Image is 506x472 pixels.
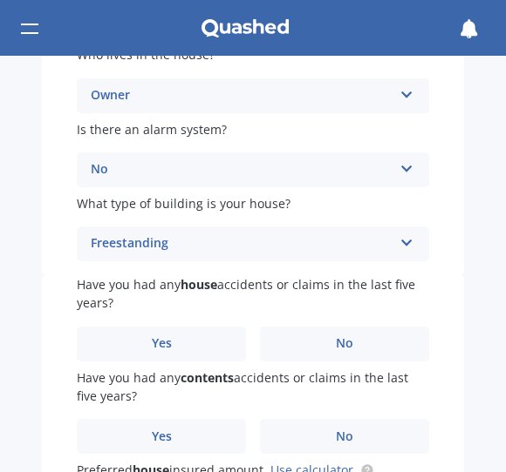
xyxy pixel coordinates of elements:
[77,369,408,404] span: Have you had any accidents or claims in the last five years?
[91,233,393,254] div: Freestanding
[91,159,393,180] div: No
[336,429,353,444] span: No
[181,369,234,386] b: contents
[77,121,227,138] span: Is there an alarm system?
[77,195,291,212] span: What type of building is your house?
[77,276,415,311] span: Have you had any accidents or claims in the last five years?
[181,276,217,293] b: house
[77,47,215,64] span: Who lives in the house?
[336,336,353,351] span: No
[152,429,172,444] span: Yes
[152,336,172,351] span: Yes
[91,85,393,106] div: Owner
